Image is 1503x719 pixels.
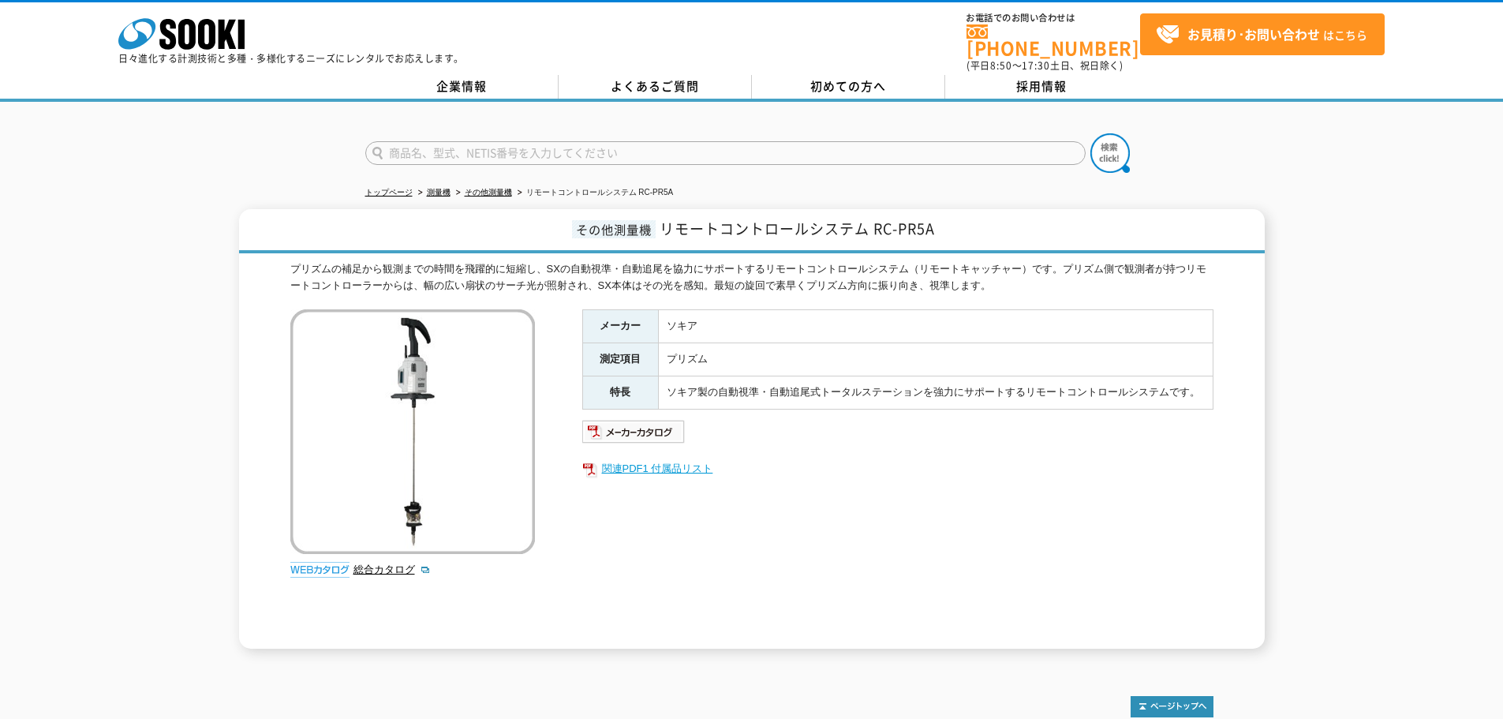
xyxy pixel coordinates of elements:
span: 17:30 [1022,58,1050,73]
td: ソキア製の自動視準・自動追尾式トータルステーションを強力にサポートするリモートコントロールシステムです。 [658,376,1213,410]
a: 企業情報 [365,75,559,99]
input: 商品名、型式、NETIS番号を入力してください [365,141,1086,165]
a: お見積り･お問い合わせはこちら [1140,13,1385,55]
span: 初めての方へ [810,77,886,95]
strong: お見積り･お問い合わせ [1187,24,1320,43]
p: 日々進化する計測技術と多種・多様化するニーズにレンタルでお応えします。 [118,54,464,63]
a: 測量機 [427,188,451,197]
th: 測定項目 [582,343,658,376]
a: 採用情報 [945,75,1138,99]
td: ソキア [658,310,1213,343]
span: その他測量機 [572,220,656,238]
div: プリズムの補足から観測までの時間を飛躍的に短縮し、SXの自動視準・自動追尾を協力にサポートするリモートコントロールシステム（リモートキャッチャー）です。プリズム側で観測者が持つリモートコントロー... [290,261,1213,294]
span: お電話でのお問い合わせは [966,13,1140,23]
img: webカタログ [290,562,350,578]
a: 関連PDF1 付属品リスト [582,459,1213,479]
img: リモートコントロールシステム RC-PR5A [290,309,535,554]
img: メーカーカタログ [582,419,686,444]
th: 特長 [582,376,658,410]
th: メーカー [582,310,658,343]
span: 8:50 [990,58,1012,73]
span: はこちら [1156,23,1367,47]
a: その他測量機 [465,188,512,197]
img: btn_search.png [1090,133,1130,173]
td: プリズム [658,343,1213,376]
a: [PHONE_NUMBER] [966,24,1140,57]
span: (平日 ～ 土日、祝日除く) [966,58,1123,73]
a: 初めての方へ [752,75,945,99]
li: リモートコントロールシステム RC-PR5A [514,185,674,201]
a: メーカーカタログ [582,429,686,441]
img: トップページへ [1131,696,1213,717]
a: トップページ [365,188,413,197]
a: 総合カタログ [353,564,431,575]
span: リモートコントロールシステム RC-PR5A [660,218,935,239]
a: よくあるご質問 [559,75,752,99]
